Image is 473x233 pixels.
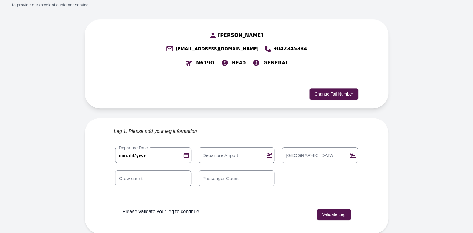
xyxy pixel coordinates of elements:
span: GENERAL [263,59,288,67]
span: [PERSON_NAME] [218,32,263,39]
label: Crew count [116,175,145,182]
span: 9042345384 [273,45,307,52]
p: Please validate your leg to continue [122,208,199,215]
label: Passenger Count [200,175,241,182]
span: Please add your leg information [128,128,197,135]
span: BE40 [232,59,246,67]
span: Leg 1: [114,128,127,135]
span: [EMAIL_ADDRESS][DOMAIN_NAME] [176,46,259,52]
label: Departure Airport [200,152,241,158]
label: Departure Date [116,145,150,151]
button: Change Tail Number [309,88,358,100]
label: [GEOGRAPHIC_DATA] [283,152,337,158]
button: Validate Leg [317,209,351,220]
span: N619G [196,59,214,67]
